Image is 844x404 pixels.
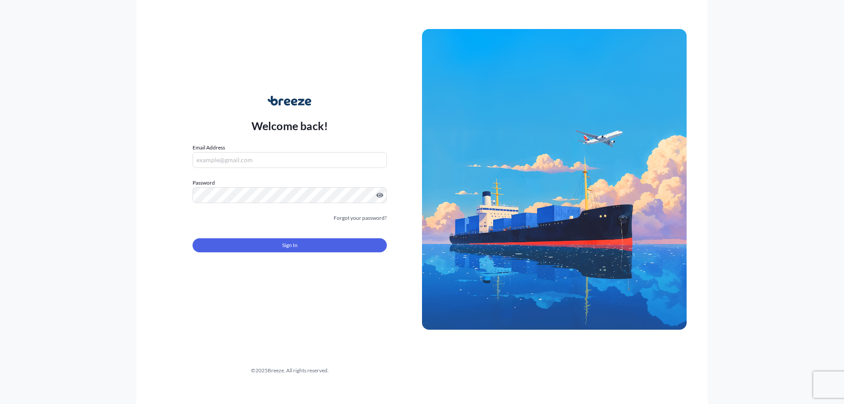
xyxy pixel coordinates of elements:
[422,29,687,330] img: Ship illustration
[282,241,298,250] span: Sign In
[193,152,387,168] input: example@gmail.com
[157,366,422,375] div: © 2025 Breeze. All rights reserved.
[193,238,387,252] button: Sign In
[193,178,387,187] label: Password
[376,192,383,199] button: Show password
[193,143,225,152] label: Email Address
[251,119,328,133] p: Welcome back!
[334,214,387,222] a: Forgot your password?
